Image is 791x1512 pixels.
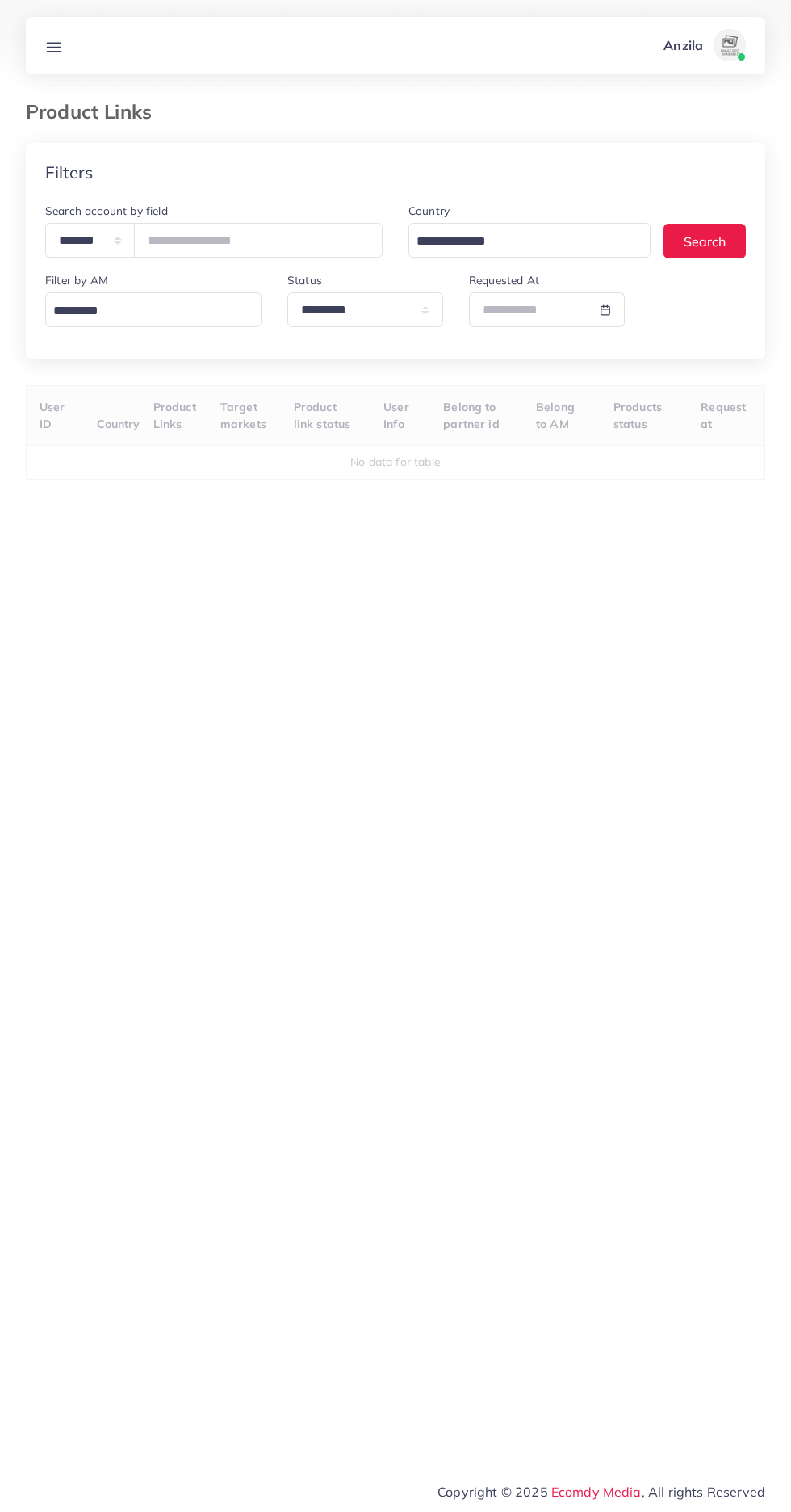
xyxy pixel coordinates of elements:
[437,1482,765,1501] span: Copyright © 2025
[48,299,252,324] input: Search for option
[408,203,450,219] label: Country
[663,36,703,55] p: Anzila
[45,292,262,327] div: Search for option
[551,1484,642,1500] a: Ecomdy Media
[469,272,539,288] label: Requested At
[45,203,168,219] label: Search account by field
[287,272,322,288] label: Status
[45,162,93,183] h4: Filters
[642,1482,765,1501] span: , All rights Reserved
[45,272,108,288] label: Filter by AM
[408,223,651,258] div: Search for option
[663,224,746,258] button: Search
[411,229,630,254] input: Search for option
[655,29,752,61] a: Anzilaavatar
[714,29,746,61] img: avatar
[26,100,165,124] h3: Product Links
